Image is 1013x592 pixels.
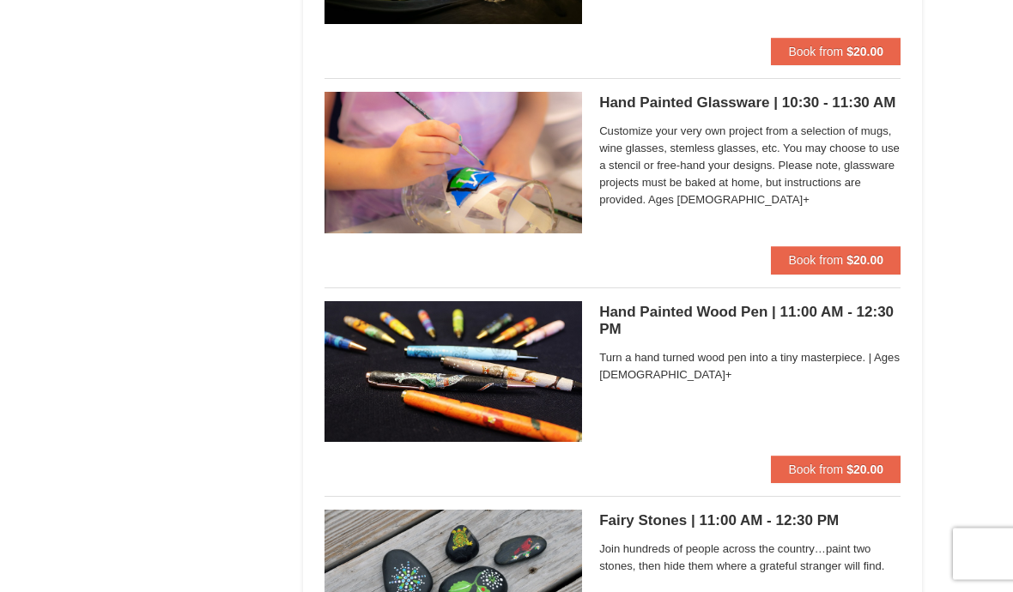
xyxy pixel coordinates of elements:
[788,463,843,477] span: Book from
[599,513,901,530] h5: Fairy Stones | 11:00 AM - 12:30 PM
[788,254,843,268] span: Book from
[846,45,883,59] strong: $20.00
[325,302,582,443] img: 6619869-1177-cc16f8d1.jpg
[599,541,901,576] span: Join hundreds of people across the country…paint two stones, then hide them where a grateful stra...
[325,93,582,233] img: 6619869-1087-61253eaa.jpg
[846,254,883,268] strong: $20.00
[599,124,901,209] span: Customize your very own project from a selection of mugs, wine glasses, stemless glasses, etc. Yo...
[771,247,901,275] button: Book from $20.00
[599,305,901,339] h5: Hand Painted Wood Pen | 11:00 AM - 12:30 PM
[599,95,901,112] h5: Hand Painted Glassware | 10:30 - 11:30 AM
[846,463,883,477] strong: $20.00
[599,350,901,384] span: Turn a hand turned wood pen into a tiny masterpiece. | Ages [DEMOGRAPHIC_DATA]+
[788,45,843,59] span: Book from
[771,39,901,66] button: Book from $20.00
[771,456,901,484] button: Book from $20.00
